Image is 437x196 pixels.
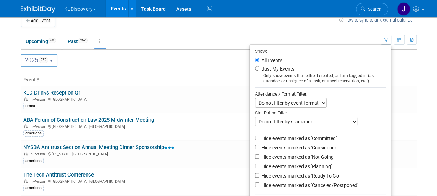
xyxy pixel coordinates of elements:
[365,7,381,12] span: Search
[260,135,337,142] label: Hide events marked as 'Committed'
[260,144,338,151] label: Hide events marked as 'Considering'
[30,97,47,102] span: In-Person
[30,179,47,184] span: In-Person
[24,179,28,183] img: In-Person Event
[255,90,386,98] div: Attendance / Format Filter:
[24,152,28,155] img: In-Person Event
[78,38,88,43] span: 262
[23,172,94,178] a: The Tech Antitrust Conference
[260,172,339,179] label: Hide events marked as 'Ready To Go'
[255,108,386,117] div: Star Rating Filter:
[30,152,47,156] span: In-Person
[356,3,388,15] a: Search
[260,154,334,161] label: Hide events marked as 'Not Going'
[36,77,39,82] a: Sort by Event Name
[63,35,93,48] a: Past262
[23,130,44,137] div: americas
[255,47,386,55] div: Show:
[21,54,57,67] button: 2025222
[397,2,410,16] img: Jaclyn Lee
[48,38,56,43] span: 60
[260,58,282,63] label: All Events
[23,185,44,191] div: americas
[39,57,49,63] span: 222
[21,35,61,48] a: Upcoming60
[23,178,256,184] div: [GEOGRAPHIC_DATA], [GEOGRAPHIC_DATA]
[23,117,154,123] a: ABA Forum of Construction Law 2025 Midwinter Meeting
[260,163,332,170] label: Hide events marked as 'Planning'
[21,74,258,86] th: Event
[23,158,44,164] div: americas
[255,73,386,84] div: Only show events that either I created, or I am tagged in (as attendee, or assignee of a task, or...
[23,103,37,109] div: emea
[23,96,256,102] div: [GEOGRAPHIC_DATA]
[24,124,28,128] img: In-Person Event
[23,90,81,96] a: KLD Drinks Reception Q1
[23,144,175,150] a: NYSBA Antitrust Section Annual Meeting Dinner Sponsorship
[260,65,294,72] label: Just My Events
[23,151,256,156] div: [US_STATE], [GEOGRAPHIC_DATA]
[25,57,49,64] span: 2025
[24,97,28,101] img: In-Person Event
[339,17,417,23] a: How to sync to an external calendar...
[260,182,358,189] label: Hide events marked as 'Canceled/Postponed'
[23,123,256,129] div: [GEOGRAPHIC_DATA], [GEOGRAPHIC_DATA]
[21,15,55,27] button: Add Event
[30,124,47,129] span: In-Person
[21,6,55,13] img: ExhibitDay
